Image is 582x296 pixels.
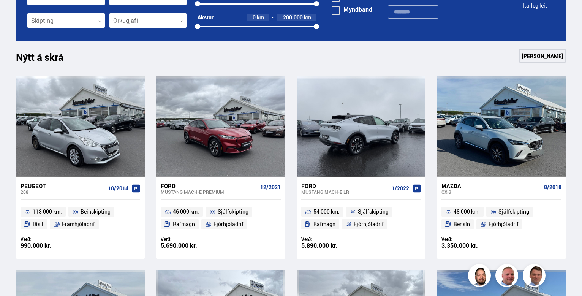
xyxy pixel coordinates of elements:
span: 12/2021 [260,184,281,190]
span: 8/2018 [544,184,561,190]
span: 118 000 km. [33,207,62,216]
span: Beinskipting [81,207,111,216]
div: Peugeot [21,182,105,189]
div: 990.000 kr. [21,242,81,249]
div: Mazda [441,182,541,189]
div: CX-3 [441,189,541,195]
a: [PERSON_NAME] [519,49,566,63]
span: 10/2014 [108,185,128,192]
span: Sjálfskipting [218,207,248,216]
div: Verð: [161,236,221,242]
div: Ford [161,182,257,189]
span: Fjórhjóladrif [214,220,244,229]
span: Fjórhjóladrif [489,220,519,229]
span: 1/2022 [392,185,409,192]
div: 3.350.000 kr. [441,242,501,249]
span: Bensín [454,220,470,229]
label: Myndband [332,6,372,13]
img: nhp88E3Fdnt1Opn2.png [469,265,492,288]
div: Mustang Mach-e PREMIUM [161,189,257,195]
div: Verð: [441,236,501,242]
span: Sjálfskipting [358,207,389,216]
button: Open LiveChat chat widget [6,3,29,26]
span: 54 000 km. [313,207,340,216]
div: 208 [21,189,105,195]
span: 46 000 km. [173,207,199,216]
span: Rafmagn [313,220,335,229]
div: 5.890.000 kr. [301,242,361,249]
span: 0 [253,14,256,21]
div: Mustang Mach-e LR [301,189,389,195]
h1: Nýtt á skrá [16,51,77,67]
span: Framhjóladrif [62,220,95,229]
span: Dísil [33,220,43,229]
span: 200.000 [283,14,303,21]
span: 48 000 km. [454,207,480,216]
img: FbJEzSuNWCJXmdc-.webp [524,265,547,288]
a: Ford Mustang Mach-e LR 1/2022 54 000 km. Sjálfskipting Rafmagn Fjórhjóladrif Verð: 5.890.000 kr. [297,177,425,259]
div: 5.690.000 kr. [161,242,221,249]
div: Verð: [21,236,81,242]
div: Akstur [198,14,214,21]
span: km. [257,14,266,21]
span: km. [304,14,313,21]
a: Mazda CX-3 8/2018 48 000 km. Sjálfskipting Bensín Fjórhjóladrif Verð: 3.350.000 kr. [437,177,566,259]
div: Ford [301,182,389,189]
div: Verð: [301,236,361,242]
span: Fjórhjóladrif [354,220,384,229]
img: siFngHWaQ9KaOqBr.png [497,265,519,288]
span: Rafmagn [173,220,195,229]
span: Sjálfskipting [498,207,529,216]
a: Peugeot 208 10/2014 118 000 km. Beinskipting Dísil Framhjóladrif Verð: 990.000 kr. [16,177,145,259]
a: Ford Mustang Mach-e PREMIUM 12/2021 46 000 km. Sjálfskipting Rafmagn Fjórhjóladrif Verð: 5.690.00... [156,177,285,259]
